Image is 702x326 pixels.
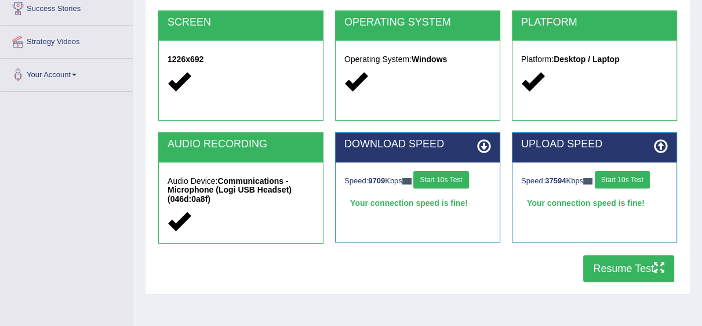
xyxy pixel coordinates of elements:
[521,194,668,212] div: Your connection speed is fine!
[412,55,447,64] strong: Windows
[168,139,314,150] h2: AUDIO RECORDING
[1,59,133,88] a: Your Account
[595,171,650,189] button: Start 10s Test
[583,255,674,282] button: Resume Test
[521,139,668,150] h2: UPLOAD SPEED
[521,55,668,64] h5: Platform:
[368,176,385,185] strong: 9709
[583,178,592,184] img: ajax-loader-fb-connection.gif
[344,171,491,191] div: Speed: Kbps
[402,178,412,184] img: ajax-loader-fb-connection.gif
[1,26,133,55] a: Strategy Videos
[168,55,203,64] strong: 1226x692
[344,139,491,150] h2: DOWNLOAD SPEED
[344,194,491,212] div: Your connection speed is fine!
[344,55,491,64] h5: Operating System:
[545,176,566,185] strong: 37594
[413,171,468,189] button: Start 10s Test
[521,17,668,28] h2: PLATFORM
[554,55,620,64] strong: Desktop / Laptop
[168,17,314,28] h2: SCREEN
[521,171,668,191] div: Speed: Kbps
[168,177,314,204] h5: Audio Device:
[344,17,491,28] h2: OPERATING SYSTEM
[168,176,292,204] strong: Communications - Microphone (Logi USB Headset) (046d:0a8f)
